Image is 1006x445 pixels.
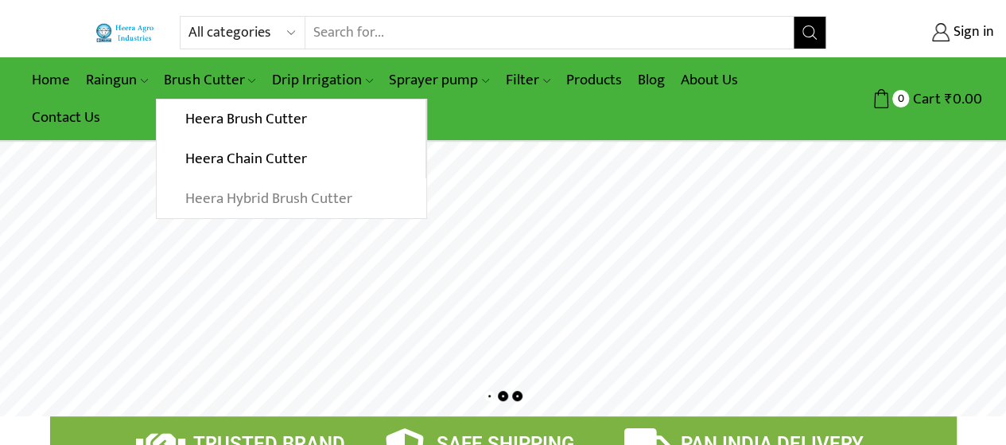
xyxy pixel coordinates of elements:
[157,139,425,179] a: Heera Chain Cutter
[892,90,909,107] span: 0
[305,17,794,49] input: Search for...
[794,17,825,49] button: Search button
[558,61,630,99] a: Products
[950,22,994,43] span: Sign in
[157,100,425,139] a: Heera Brush Cutter
[945,87,982,111] bdi: 0.00
[909,88,941,110] span: Cart
[78,61,156,99] a: Raingun
[842,84,982,114] a: 0 Cart ₹0.00
[945,87,953,111] span: ₹
[381,61,497,99] a: Sprayer pump
[264,61,381,99] a: Drip Irrigation
[630,61,673,99] a: Blog
[157,178,425,218] a: Heera Hybrid Brush Cutter
[24,61,78,99] a: Home
[850,18,994,47] a: Sign in
[673,61,746,99] a: About Us
[498,61,558,99] a: Filter
[24,99,108,136] a: Contact Us
[156,61,263,99] a: Brush Cutter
